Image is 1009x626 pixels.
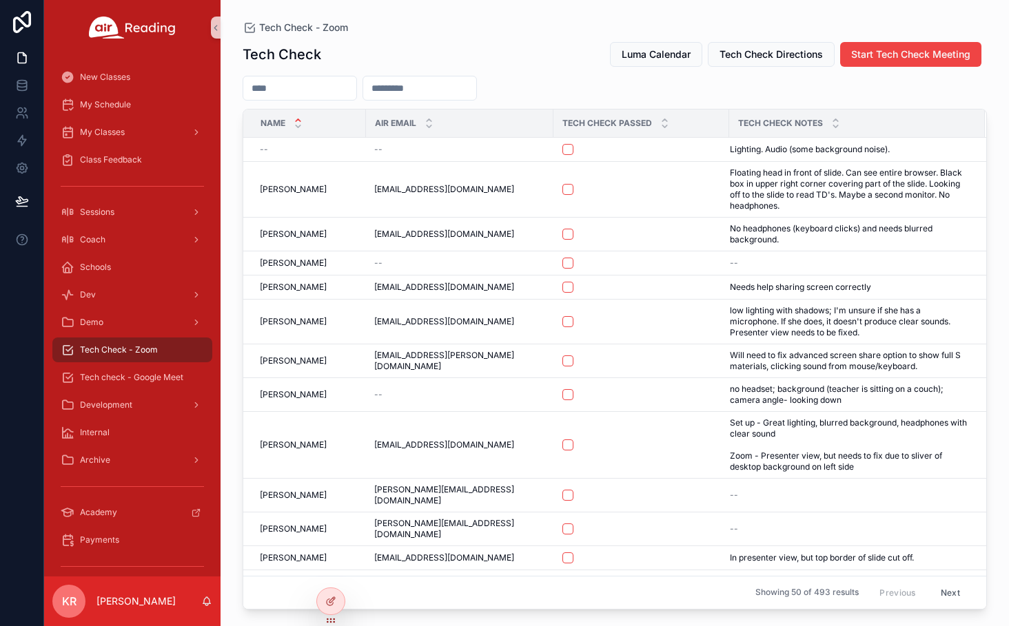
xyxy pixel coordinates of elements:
a: Tech Check - Zoom [243,21,348,34]
a: Set up - Great lighting, blurred background, headphones with clear sound Zoom - Presenter view, b... [730,417,968,472]
span: [PERSON_NAME] [260,355,327,366]
a: [PERSON_NAME] [260,490,358,501]
span: [PERSON_NAME] [260,184,327,195]
a: [PERSON_NAME] [260,316,358,327]
a: [EMAIL_ADDRESS][DOMAIN_NAME] [374,439,545,450]
a: [EMAIL_ADDRESS][DOMAIN_NAME] [374,184,545,195]
a: low lighting with shadows; I'm unsure if she has a microphone. If she does, it doesn't produce cl... [730,305,968,338]
a: Archive [52,448,212,472]
span: Payments [80,534,119,545]
span: Tech Check Notes [738,118,823,129]
span: New Classes [80,72,130,83]
a: [PERSON_NAME] [260,523,358,534]
a: Class Feedback [52,147,212,172]
a: My Classes [52,120,212,145]
span: [PERSON_NAME][EMAIL_ADDRESS][DOMAIN_NAME] [374,484,545,506]
button: Next [931,582,970,603]
a: Schools [52,255,212,280]
button: Tech Check Directions [708,42,835,67]
span: Lighting. Audio (some background noise). [730,144,890,155]
a: -- [374,144,545,155]
a: Lighting. Audio (some background noise). [730,144,968,155]
a: Development [52,393,212,417]
span: Development [80,399,132,410]
span: -- [374,144,383,155]
a: [PERSON_NAME][EMAIL_ADDRESS][DOMAIN_NAME] [374,518,545,540]
a: Floating head in front of slide. Can see entire browser. Black box in upper right corner covering... [730,167,968,211]
a: Internal [52,420,212,445]
a: Will need to fix advanced screen share option to show full S materials, clicking sound from mouse... [730,350,968,372]
span: Dev [80,289,96,300]
a: [PERSON_NAME] [260,282,358,293]
a: [PERSON_NAME] [260,552,358,563]
p: [PERSON_NAME] [96,594,176,608]
span: KR [62,593,77,609]
a: [PERSON_NAME] [260,389,358,400]
h1: Tech Check [243,45,321,64]
a: [EMAIL_ADDRESS][DOMAIN_NAME] [374,282,545,293]
span: [PERSON_NAME] [260,258,327,269]
a: Needs help sharing screen correctly [730,282,968,293]
span: Tech Check Directions [720,48,823,61]
span: Coach [80,234,105,245]
span: Archive [80,455,110,466]
span: [EMAIL_ADDRESS][DOMAIN_NAME] [374,282,514,293]
span: [PERSON_NAME] [260,282,327,293]
span: Luma Calendar [622,48,691,61]
a: -- [730,258,968,269]
span: Start Tech Check Meeting [851,48,970,61]
a: Coach [52,227,212,252]
a: Payments [52,528,212,552]
span: [EMAIL_ADDRESS][DOMAIN_NAME] [374,184,514,195]
a: [EMAIL_ADDRESS][PERSON_NAME][DOMAIN_NAME] [374,350,545,372]
span: Tech check - Google Meet [80,372,183,383]
a: [PERSON_NAME] [260,355,358,366]
span: -- [730,523,738,534]
a: [PERSON_NAME] [260,184,358,195]
a: [EMAIL_ADDRESS][DOMAIN_NAME] [374,552,545,563]
span: Showing 50 of 493 results [755,587,859,598]
a: -- [730,490,968,501]
span: -- [730,258,738,269]
a: In presenter view, but top border of slide cut off. [730,552,968,563]
a: [EMAIL_ADDRESS][DOMAIN_NAME] [374,316,545,327]
span: -- [260,144,268,155]
span: Sessions [80,207,114,218]
span: [PERSON_NAME] [260,490,327,501]
a: Academy [52,500,212,525]
span: Academy [80,507,117,518]
span: [PERSON_NAME] [260,316,327,327]
span: [EMAIL_ADDRESS][DOMAIN_NAME] [374,316,514,327]
a: No headphones (keyboard clicks) and needs blurred background. [730,223,968,245]
span: Name [261,118,285,129]
span: Tech Check Passed [562,118,652,129]
a: Dev [52,282,212,307]
img: App logo [89,17,176,39]
a: My Schedule [52,92,212,117]
a: [PERSON_NAME] [260,258,358,269]
a: [PERSON_NAME] [260,229,358,240]
span: [PERSON_NAME] [260,389,327,400]
div: scrollable content [44,55,221,576]
span: [PERSON_NAME] [260,439,327,450]
a: -- [374,258,545,269]
a: Demo [52,310,212,335]
a: -- [374,389,545,400]
a: [PERSON_NAME] [260,439,358,450]
span: Needs help sharing screen correctly [730,282,871,293]
span: no headset; background (teacher is sitting on a couch); camera angle- looking down [730,384,968,406]
span: -- [374,389,383,400]
button: Luma Calendar [610,42,702,67]
span: Tech Check - Zoom [80,344,158,355]
span: My Schedule [80,99,131,110]
span: Internal [80,427,110,438]
span: [PERSON_NAME] [260,229,327,240]
a: Sessions [52,200,212,225]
